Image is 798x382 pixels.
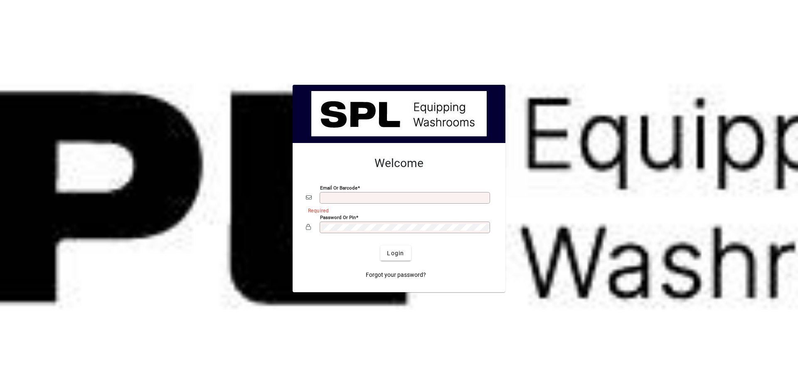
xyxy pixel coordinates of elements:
[362,267,429,282] a: Forgot your password?
[320,185,357,191] mat-label: Email or Barcode
[387,249,404,258] span: Login
[380,246,411,261] button: Login
[320,214,356,220] mat-label: Password or Pin
[366,271,426,279] span: Forgot your password?
[308,206,485,214] mat-error: Required
[306,156,492,170] h2: Welcome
